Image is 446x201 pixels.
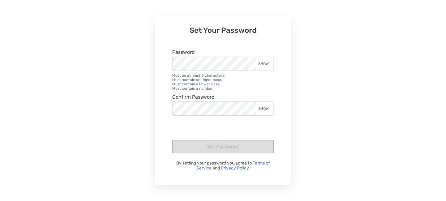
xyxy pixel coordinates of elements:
div: SHOW [256,102,273,115]
li: Must be at least 8 characters. [172,73,274,78]
label: Confirm Password [172,94,215,100]
a: Terms of Service [196,160,270,171]
p: By setting your password you agree to and [172,161,274,171]
label: Password [172,49,195,55]
div: SHOW [256,57,273,71]
h3: Set Your Password [172,26,274,35]
li: Must contain a Lower case. [172,82,274,86]
li: Must contain a number. [172,86,274,91]
a: Privacy Policy. [221,165,250,171]
li: Must contain an Upper case. [172,78,274,82]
